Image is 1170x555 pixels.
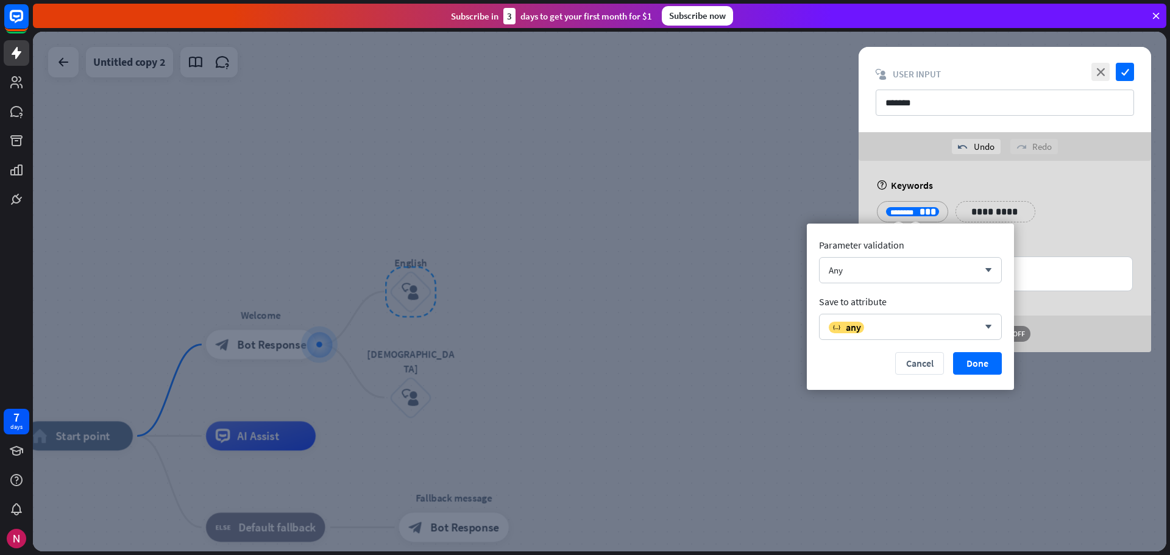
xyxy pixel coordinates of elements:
[1116,63,1134,81] i: check
[10,5,46,41] button: Open LiveChat chat widget
[1010,139,1058,154] div: Redo
[10,423,23,431] div: days
[451,8,652,24] div: Subscribe in days to get your first month for $1
[952,139,1001,154] div: Undo
[819,239,1002,251] div: Parameter validation
[846,321,861,333] span: any
[13,412,19,423] div: 7
[1091,63,1110,81] i: close
[877,179,1133,191] div: Keywords
[876,69,887,80] i: block_user_input
[662,6,733,26] div: Subscribe now
[979,323,992,331] i: arrow_down
[953,352,1002,375] button: Done
[833,324,840,331] i: variable
[1016,142,1026,152] i: redo
[979,267,992,274] i: arrow_down
[877,180,887,190] i: help
[503,8,516,24] div: 3
[1009,329,1028,339] span: OFF
[895,352,944,375] button: Cancel
[819,295,1002,308] div: Save to attribute
[4,409,29,434] a: 7 days
[829,264,843,276] div: Any
[958,142,968,152] i: undo
[893,68,941,80] span: User Input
